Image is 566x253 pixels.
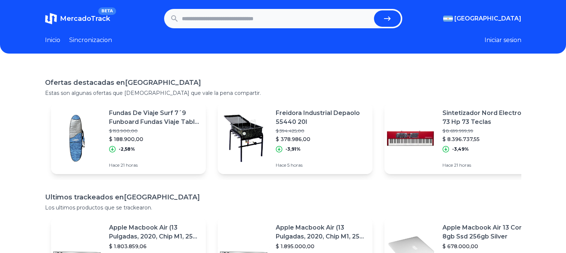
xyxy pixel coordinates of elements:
[45,77,521,88] h1: Ofertas destacadas en [GEOGRAPHIC_DATA]
[51,103,206,174] a: Featured imageFundas De Viaje Surf 7´9 Funboard Fundas Viaje Tabla Surf$ 193.900,00$ 188.900,00-2...
[384,103,539,174] a: Featured imageSintetizador Nord Electro 6 73 Hp 73 Teclas$ 8.699.999,99$ 8.396.737,55-3,49%Hace 2...
[442,162,533,168] p: Hace 21 horas
[442,135,533,143] p: $ 8.396.737,55
[452,146,469,152] p: -3,49%
[69,36,112,45] a: Sincronizacion
[45,13,110,25] a: MercadoTrackBETA
[442,128,533,134] p: $ 8.699.999,99
[276,223,367,241] p: Apple Macbook Air (13 Pulgadas, 2020, Chip M1, 256 Gb De Ssd, 8 Gb De Ram) - Plata
[442,109,533,126] p: Sintetizador Nord Electro 6 73 Hp 73 Teclas
[454,14,521,23] span: [GEOGRAPHIC_DATA]
[98,7,116,15] span: BETA
[276,243,367,250] p: $ 1.895.000,00
[109,243,200,250] p: $ 1.803.859,06
[45,36,60,45] a: Inicio
[442,243,533,250] p: $ 678.000,00
[45,192,521,202] h1: Ultimos trackeados en [GEOGRAPHIC_DATA]
[109,128,200,134] p: $ 193.900,00
[45,204,521,211] p: Los ultimos productos que se trackearon.
[485,36,521,45] button: Iniciar sesion
[276,109,367,126] p: Freidora Industrial Depaolo 55440 20l
[443,14,521,23] button: [GEOGRAPHIC_DATA]
[443,16,453,22] img: Argentina
[218,103,372,174] a: Featured imageFreidora Industrial Depaolo 55440 20l$ 394.425,00$ 378.986,00-3,91%Hace 5 horas
[276,128,367,134] p: $ 394.425,00
[45,13,57,25] img: MercadoTrack
[109,135,200,143] p: $ 188.900,00
[285,146,301,152] p: -3,91%
[442,223,533,241] p: Apple Macbook Air 13 Core I5 8gb Ssd 256gb Silver
[60,15,110,23] span: MercadoTrack
[218,112,270,164] img: Featured image
[45,89,521,97] p: Estas son algunas ofertas que [DEMOGRAPHIC_DATA] que vale la pena compartir.
[119,146,135,152] p: -2,58%
[109,162,200,168] p: Hace 21 horas
[109,223,200,241] p: Apple Macbook Air (13 Pulgadas, 2020, Chip M1, 256 Gb De Ssd, 8 Gb De Ram) - Plata
[109,109,200,126] p: Fundas De Viaje Surf 7´9 Funboard Fundas Viaje Tabla Surf
[276,162,367,168] p: Hace 5 horas
[384,112,437,164] img: Featured image
[276,135,367,143] p: $ 378.986,00
[51,112,103,164] img: Featured image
